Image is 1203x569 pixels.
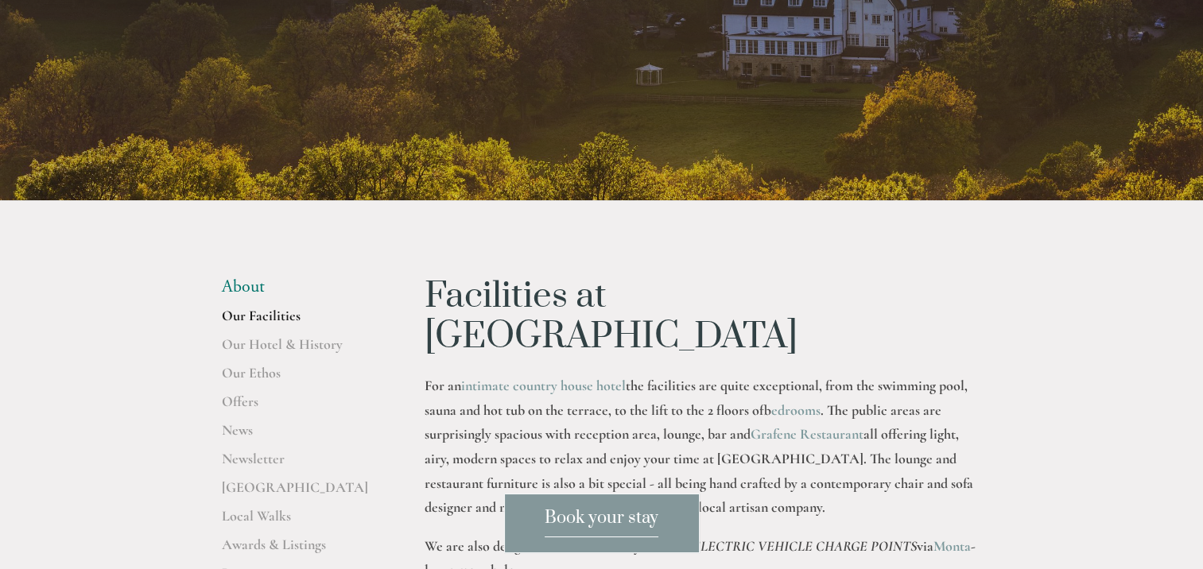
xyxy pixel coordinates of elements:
[425,374,982,520] p: For an the facilities are quite exceptional, from the swimming pool, sauna and hot tub on the ter...
[933,537,971,555] a: Monta
[222,421,374,450] a: News
[222,478,374,507] a: [GEOGRAPHIC_DATA]
[504,494,700,553] a: Book your stay
[771,401,821,419] a: bedrooms
[222,277,374,297] li: About
[222,364,374,393] a: Our Ethos
[461,377,626,394] a: intimate country house hotel
[425,277,982,357] h1: Facilities at [GEOGRAPHIC_DATA]
[222,450,374,478] a: Newsletter
[693,537,917,555] em: ELECTRIC VEHICLE CHARGE POINTS
[545,507,658,537] span: Book your stay
[751,425,863,443] a: Grafene Restaurant
[222,393,374,421] a: Offers
[222,335,374,364] a: Our Hotel & History
[222,307,374,335] a: Our Facilities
